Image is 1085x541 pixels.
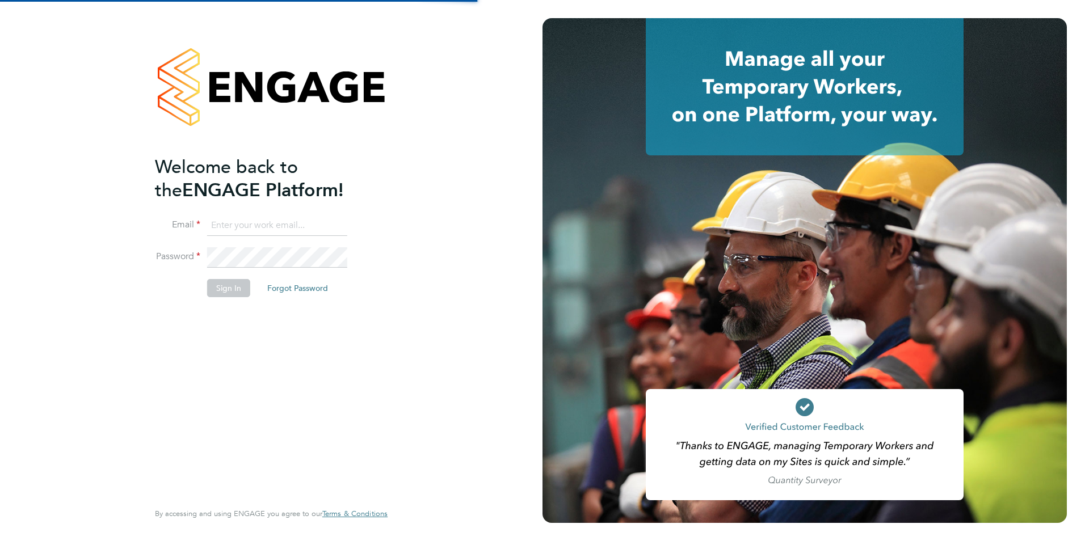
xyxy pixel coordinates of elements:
button: Sign In [207,279,250,297]
input: Enter your work email... [207,215,347,236]
label: Password [155,251,200,263]
label: Email [155,219,200,231]
h2: ENGAGE Platform! [155,155,376,202]
a: Terms & Conditions [322,509,388,518]
span: Welcome back to the [155,156,298,201]
button: Forgot Password [258,279,337,297]
span: Terms & Conditions [322,509,388,518]
span: By accessing and using ENGAGE you agree to our [155,509,388,518]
